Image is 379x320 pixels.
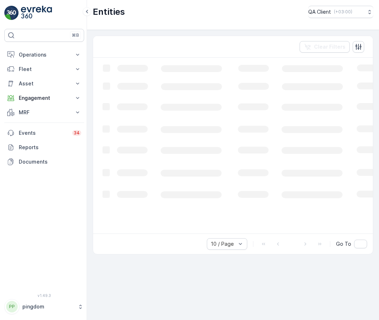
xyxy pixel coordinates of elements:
[22,303,74,310] p: pingdom
[19,66,70,73] p: Fleet
[19,51,70,58] p: Operations
[19,109,70,116] p: MRF
[4,62,84,76] button: Fleet
[93,6,125,18] p: Entities
[19,158,81,165] p: Documents
[21,6,52,20] img: logo_light-DOdMpM7g.png
[72,32,79,38] p: ⌘B
[4,155,84,169] a: Documents
[6,301,18,312] div: PP
[4,105,84,120] button: MRF
[19,144,81,151] p: Reports
[4,76,84,91] button: Asset
[19,80,70,87] p: Asset
[19,94,70,102] p: Engagement
[314,43,345,50] p: Clear Filters
[308,6,373,18] button: QA Client(+03:00)
[4,293,84,298] span: v 1.49.3
[300,41,350,53] button: Clear Filters
[4,140,84,155] a: Reports
[4,91,84,105] button: Engagement
[4,48,84,62] button: Operations
[4,126,84,140] a: Events34
[4,299,84,314] button: PPpingdom
[19,129,68,137] p: Events
[334,9,352,15] p: ( +03:00 )
[4,6,19,20] img: logo
[336,240,351,248] span: Go To
[74,130,80,136] p: 34
[308,8,331,15] p: QA Client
